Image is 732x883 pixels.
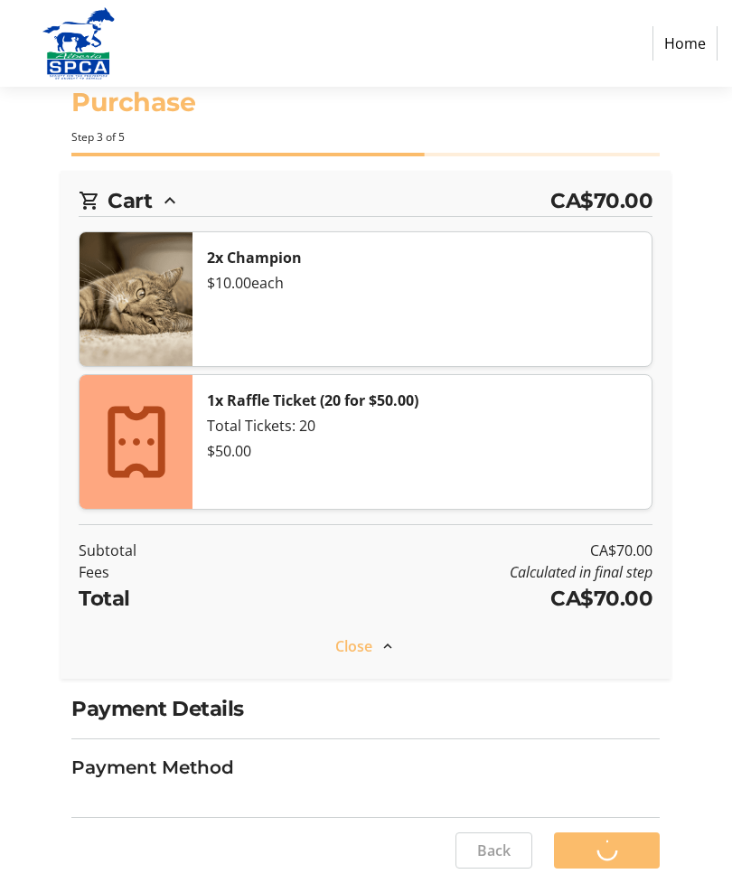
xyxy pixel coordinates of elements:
td: Calculated in final step [245,561,653,583]
td: Subtotal [79,540,244,561]
strong: 2x Champion [207,248,302,268]
div: CartCA$70.00 [79,216,652,664]
span: Close [335,635,372,657]
div: Step 3 of 5 [71,129,660,146]
h2: Payment Details [71,693,660,724]
h3: Payment Method [71,754,660,781]
span: CA$70.00 [550,185,652,216]
td: CA$70.00 [245,540,653,561]
a: Home [652,26,718,61]
h1: Purchase [71,83,660,122]
div: Total Tickets: 20 [207,415,637,437]
td: Fees [79,561,244,583]
strong: 1x Raffle Ticket (20 for $50.00) [207,390,418,410]
img: Champion [80,232,192,366]
div: $10.00 each [207,272,637,294]
td: Total [79,583,244,614]
td: CA$70.00 [245,583,653,614]
button: Close [79,628,652,664]
div: $50.00 [207,440,637,462]
img: Alberta SPCA's Logo [14,7,143,80]
h2: Cart [108,185,152,216]
div: CartCA$70.00 [79,185,652,216]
